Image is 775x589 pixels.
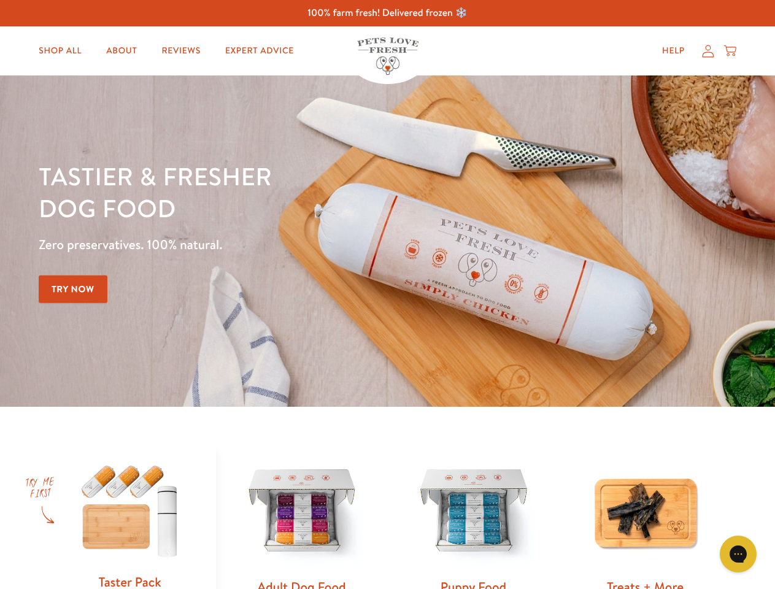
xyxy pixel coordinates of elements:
[39,234,504,256] p: Zero preservatives. 100% natural.
[714,531,763,577] iframe: Gorgias live chat messenger
[152,39,210,63] a: Reviews
[215,39,304,63] a: Expert Advice
[29,39,91,63] a: Shop All
[96,39,147,63] a: About
[652,39,695,63] a: Help
[357,37,418,75] img: Pets Love Fresh
[39,275,107,303] a: Try Now
[39,160,504,224] h1: Tastier & fresher dog food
